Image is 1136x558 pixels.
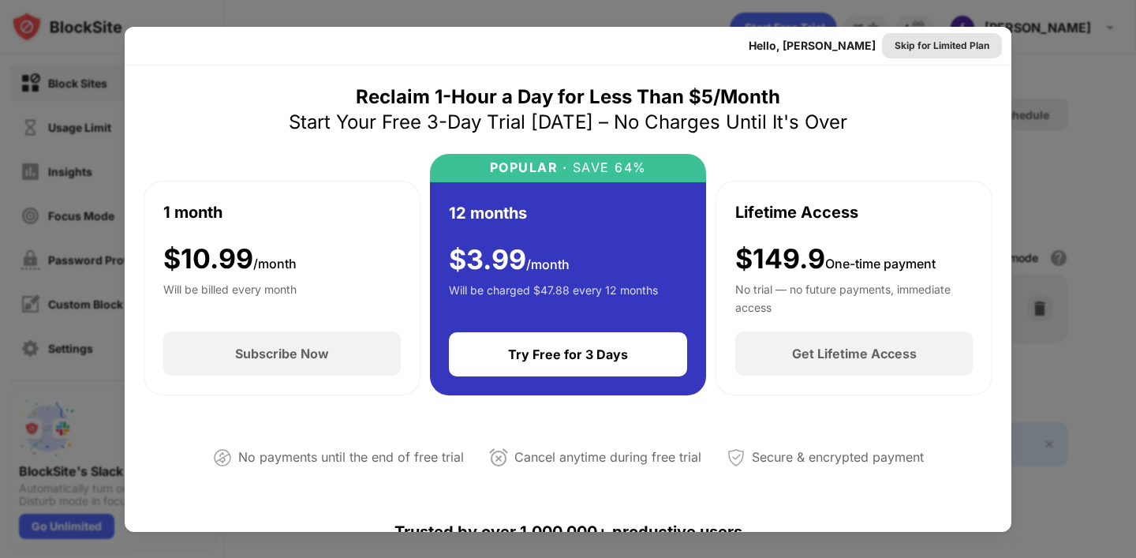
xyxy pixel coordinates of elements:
[749,39,876,52] div: Hello, [PERSON_NAME]
[449,244,570,276] div: $ 3.99
[213,448,232,467] img: not-paying
[235,346,329,361] div: Subscribe Now
[514,446,701,469] div: Cancel anytime during free trial
[489,448,508,467] img: cancel-anytime
[735,200,858,224] div: Lifetime Access
[735,281,973,313] div: No trial — no future payments, immediate access
[163,281,297,313] div: Will be billed every month
[356,84,780,110] div: Reclaim 1-Hour a Day for Less Than $5/Month
[163,200,222,224] div: 1 month
[490,160,568,175] div: POPULAR ·
[289,110,847,135] div: Start Your Free 3-Day Trial [DATE] – No Charges Until It's Over
[508,346,628,362] div: Try Free for 3 Days
[752,446,924,469] div: Secure & encrypted payment
[735,243,936,275] div: $149.9
[792,346,917,361] div: Get Lifetime Access
[449,282,658,313] div: Will be charged $47.88 every 12 months
[825,256,936,272] span: One-time payment
[163,243,297,275] div: $ 10.99
[895,38,989,54] div: Skip for Limited Plan
[238,446,464,469] div: No payments until the end of free trial
[449,201,527,225] div: 12 months
[253,256,297,272] span: /month
[727,448,745,467] img: secured-payment
[526,257,570,272] span: /month
[567,160,647,175] div: SAVE 64%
